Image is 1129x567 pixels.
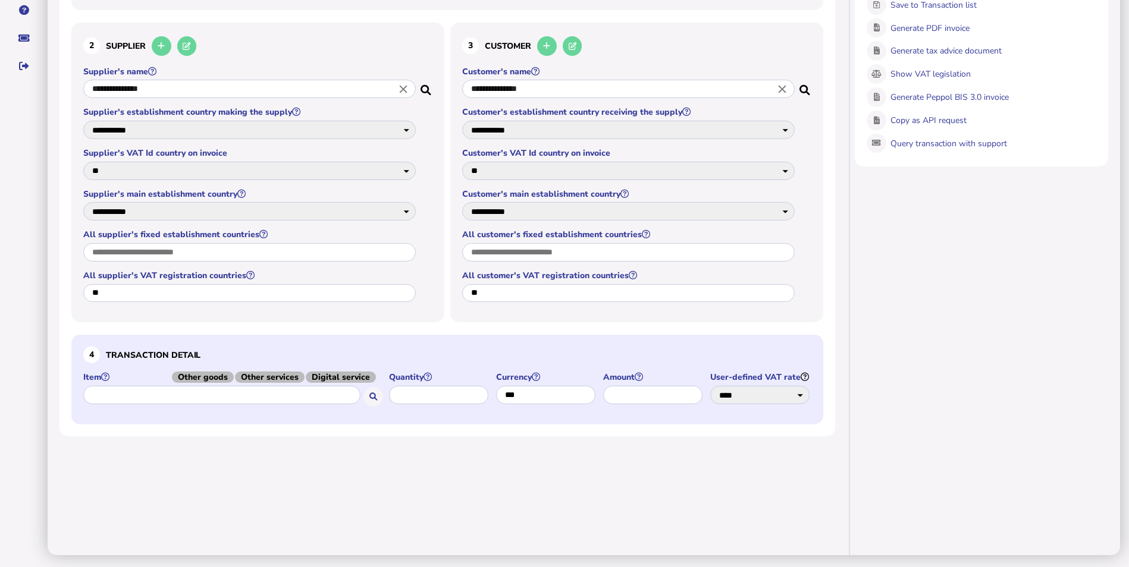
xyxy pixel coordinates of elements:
label: Supplier's establishment country making the supply [83,106,418,118]
div: 4 [83,346,100,363]
label: Currency [496,371,597,383]
span: Other services [235,371,305,383]
label: All customer's fixed establishment countries [462,229,796,240]
h3: Supplier [83,34,432,58]
label: Supplier's VAT Id country on invoice [83,147,418,159]
div: 3 [462,37,479,54]
span: Other goods [172,371,234,383]
label: Customer's name [462,66,796,77]
i: Close [776,83,789,96]
label: User-defined VAT rate [710,371,811,383]
label: Item [83,371,383,383]
button: Search for an item by HS code or use natural language description [363,387,383,407]
h3: Transaction detail [83,346,811,363]
h3: Customer [462,34,811,58]
button: Add a new supplier to the database [152,36,171,56]
label: All supplier's fixed establishment countries [83,229,418,240]
i: Search for a dummy customer [799,81,811,91]
label: All supplier's VAT registration countries [83,270,418,281]
span: Digital service [306,371,376,383]
label: Customer's VAT Id country on invoice [462,147,796,159]
section: Define the item, and answer additional questions [71,335,823,424]
label: Amount [603,371,704,383]
button: Raise a support ticket [11,26,36,51]
label: Customer's main establishment country [462,188,796,200]
button: Add a new customer to the database [537,36,557,56]
button: Edit selected customer in the database [563,36,582,56]
button: Sign out [11,53,36,78]
i: Close [397,83,410,96]
label: Customer's establishment country receiving the supply [462,106,796,118]
label: All customer's VAT registration countries [462,270,796,281]
div: 2 [83,37,100,54]
label: Supplier's name [83,66,418,77]
label: Quantity [389,371,490,383]
section: Define the seller [71,23,444,323]
button: Edit selected supplier in the database [177,36,197,56]
label: Supplier's main establishment country [83,188,418,200]
i: Search for a dummy seller [421,81,432,91]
